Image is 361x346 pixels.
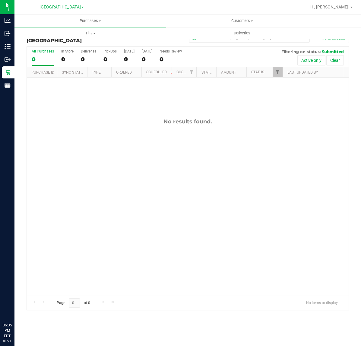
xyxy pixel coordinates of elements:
[297,55,325,65] button: Active only
[166,14,318,27] a: Customers
[281,49,321,54] span: Filtering on status:
[5,17,11,24] inline-svg: Analytics
[61,49,74,53] div: In Store
[160,49,182,53] div: Needs Review
[186,67,196,77] a: Filter
[81,56,96,63] div: 0
[32,56,54,63] div: 0
[27,118,349,125] div: No results found.
[176,70,195,74] a: Customer
[61,56,74,63] div: 0
[142,49,152,53] div: [DATE]
[322,49,344,54] span: Submitted
[287,70,318,75] a: Last Updated By
[3,339,12,343] p: 08/21
[124,56,135,63] div: 0
[166,18,318,24] span: Customers
[32,49,54,53] div: All Purchases
[5,69,11,75] inline-svg: Retail
[3,322,12,339] p: 06:35 PM EDT
[81,49,96,53] div: Deliveries
[5,82,11,88] inline-svg: Reports
[142,56,152,63] div: 0
[310,5,350,9] span: Hi, [PERSON_NAME]!
[27,38,82,43] span: [GEOGRAPHIC_DATA]
[5,43,11,49] inline-svg: Inventory
[273,67,283,77] a: Filter
[124,49,135,53] div: [DATE]
[14,14,166,27] a: Purchases
[160,56,182,63] div: 0
[15,30,166,36] span: Tills
[301,298,343,307] span: No items to display
[14,27,166,40] a: Tills
[27,33,134,43] h3: Purchase Fulfillment:
[103,56,117,63] div: 0
[40,5,81,10] span: [GEOGRAPHIC_DATA]
[226,30,258,36] span: Deliveries
[62,70,85,75] a: Sync Status
[5,56,11,62] inline-svg: Outbound
[326,55,344,65] button: Clear
[31,70,54,75] a: Purchase ID
[92,70,101,75] a: Type
[166,27,318,40] a: Deliveries
[14,18,166,24] span: Purchases
[52,298,95,308] span: Page of 0
[201,70,233,75] a: State Registry ID
[116,70,132,75] a: Ordered
[221,70,236,75] a: Amount
[103,49,117,53] div: PickUps
[146,70,174,74] a: Scheduled
[6,298,24,316] iframe: Resource center
[5,30,11,37] inline-svg: Inbound
[251,70,264,74] a: Status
